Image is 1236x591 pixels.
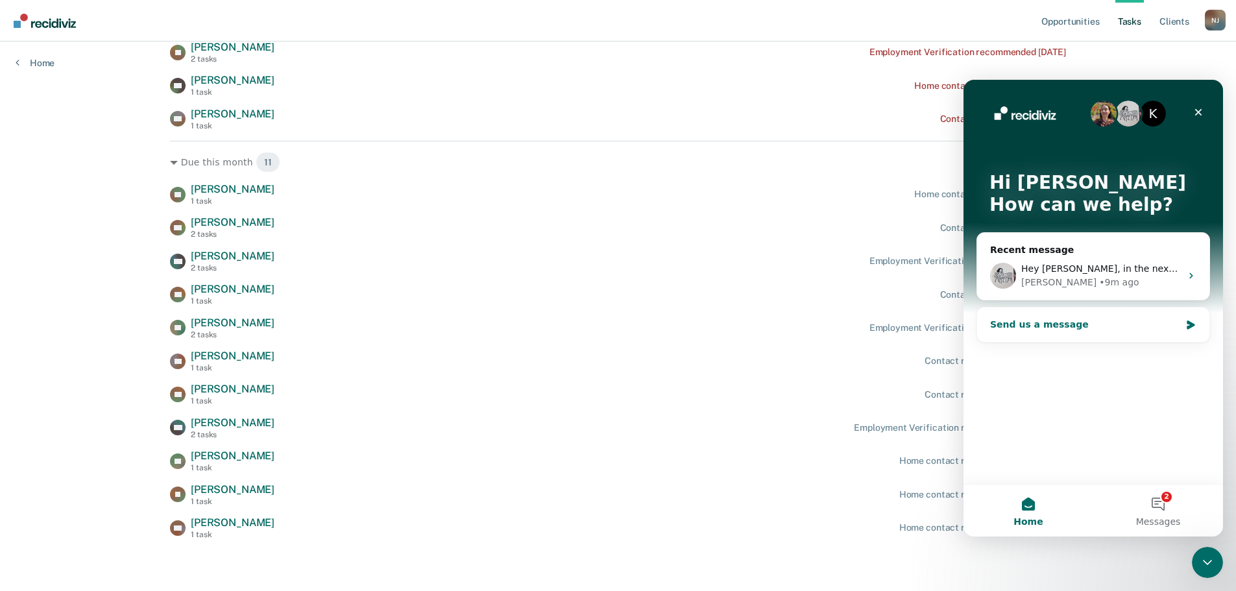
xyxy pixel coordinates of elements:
[191,497,274,506] div: 1 task
[940,289,1066,300] div: Contact recommended [DATE]
[191,216,274,228] span: [PERSON_NAME]
[940,223,1066,234] div: Contact recommended [DATE]
[191,530,274,539] div: 1 task
[899,522,1066,533] div: Home contact recommended in a month
[1205,10,1226,30] button: Profile dropdown button
[854,422,1066,433] div: Employment Verification recommended in a month
[191,197,274,206] div: 1 task
[191,450,274,462] span: [PERSON_NAME]
[191,383,274,395] span: [PERSON_NAME]
[899,489,1066,500] div: Home contact recommended in a month
[16,57,55,69] a: Home
[1192,547,1223,578] iframe: Intercom live chat
[223,21,247,44] div: Close
[925,389,1066,400] div: Contact recommended in a month
[191,416,274,429] span: [PERSON_NAME]
[191,363,274,372] div: 1 task
[191,396,274,405] div: 1 task
[191,516,274,529] span: [PERSON_NAME]
[914,189,1066,200] div: Home contact recommended [DATE]
[13,227,247,263] div: Send us a message
[191,430,274,439] div: 2 tasks
[925,356,1066,367] div: Contact recommended in a month
[256,152,280,173] span: 11
[191,54,274,64] div: 2 tasks
[869,256,1066,267] div: Employment Verification recommended [DATE]
[869,322,1066,333] div: Employment Verification recommended [DATE]
[963,80,1223,537] iframe: Intercom live chat
[191,263,274,272] div: 2 tasks
[191,74,274,86] span: [PERSON_NAME]
[191,483,274,496] span: [PERSON_NAME]
[191,317,274,329] span: [PERSON_NAME]
[914,80,1066,91] div: Home contact recommended [DATE]
[27,238,217,252] div: Send us a message
[191,41,274,53] span: [PERSON_NAME]
[899,455,1066,466] div: Home contact recommended in a month
[191,121,274,130] div: 1 task
[130,405,260,457] button: Messages
[1205,10,1226,30] div: N J
[58,196,133,210] div: [PERSON_NAME]
[173,437,217,446] span: Messages
[940,114,1066,125] div: Contact recommended [DATE]
[869,47,1066,58] div: Employment Verification recommended [DATE]
[191,108,274,120] span: [PERSON_NAME]
[191,330,274,339] div: 2 tasks
[191,230,274,239] div: 2 tasks
[50,437,79,446] span: Home
[191,250,274,262] span: [PERSON_NAME]
[136,196,175,210] div: • 9m ago
[191,183,274,195] span: [PERSON_NAME]
[191,283,274,295] span: [PERSON_NAME]
[170,152,1066,173] div: Due this month 11
[191,296,274,306] div: 1 task
[191,350,274,362] span: [PERSON_NAME]
[191,88,274,97] div: 1 task
[14,14,76,28] img: Recidiviz
[191,463,274,472] div: 1 task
